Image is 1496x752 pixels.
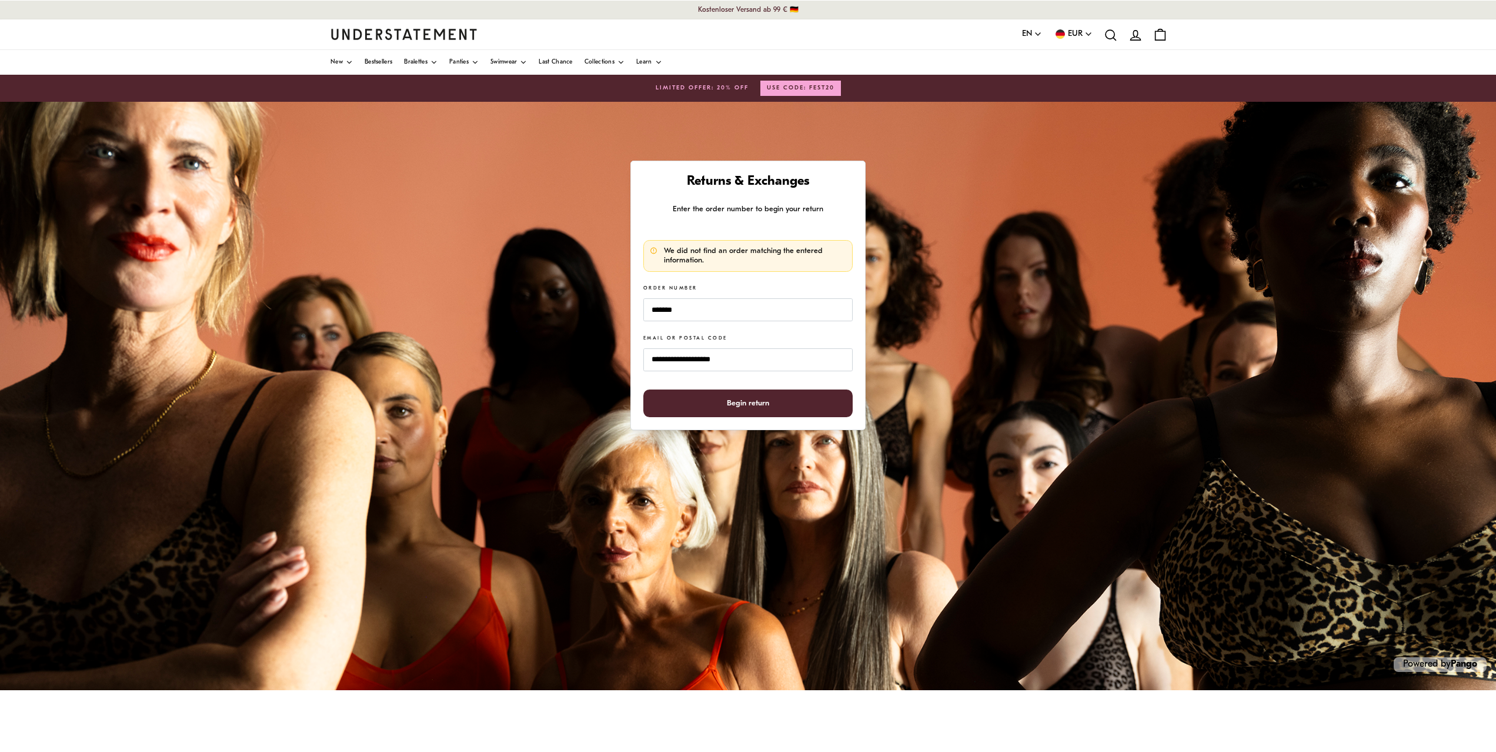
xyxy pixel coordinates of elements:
a: Pango [1451,660,1477,669]
button: USE CODE: FEST20 [760,81,841,96]
button: EN [1022,28,1042,41]
h1: Returns & Exchanges [643,174,853,191]
span: Begin return [727,390,769,417]
a: Last Chance [539,50,572,75]
span: EUR [1068,28,1083,41]
a: New [330,50,353,75]
p: Kostenloser Versand ab 99 € 🇩🇪 [660,2,837,18]
a: Understatement Homepage [330,29,477,39]
span: Bestsellers [365,59,392,65]
span: LIMITED OFFER: 20% OFF [656,84,749,93]
span: Bralettes [404,59,428,65]
a: Bestsellers [365,50,392,75]
a: Collections [585,50,625,75]
label: Order Number [643,285,697,292]
span: Swimwear [490,59,517,65]
span: Panties [449,59,469,65]
button: Begin return [643,390,853,417]
button: EUR [1054,28,1093,41]
span: Last Chance [539,59,572,65]
span: New [330,59,343,65]
span: EN [1022,28,1032,41]
p: Powered by [1394,657,1487,672]
a: Learn [636,50,662,75]
span: Learn [636,59,652,65]
p: Enter the order number to begin your return [643,203,853,215]
a: Panties [449,50,479,75]
a: LIMITED OFFER: 20% OFFUSE CODE: FEST20 [330,81,1166,96]
a: Swimwear [490,50,527,75]
span: Collections [585,59,615,65]
label: Email or Postal Code [643,335,727,342]
a: Bralettes [404,50,438,75]
p: We did not find an order matching the entered information. [664,247,846,265]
